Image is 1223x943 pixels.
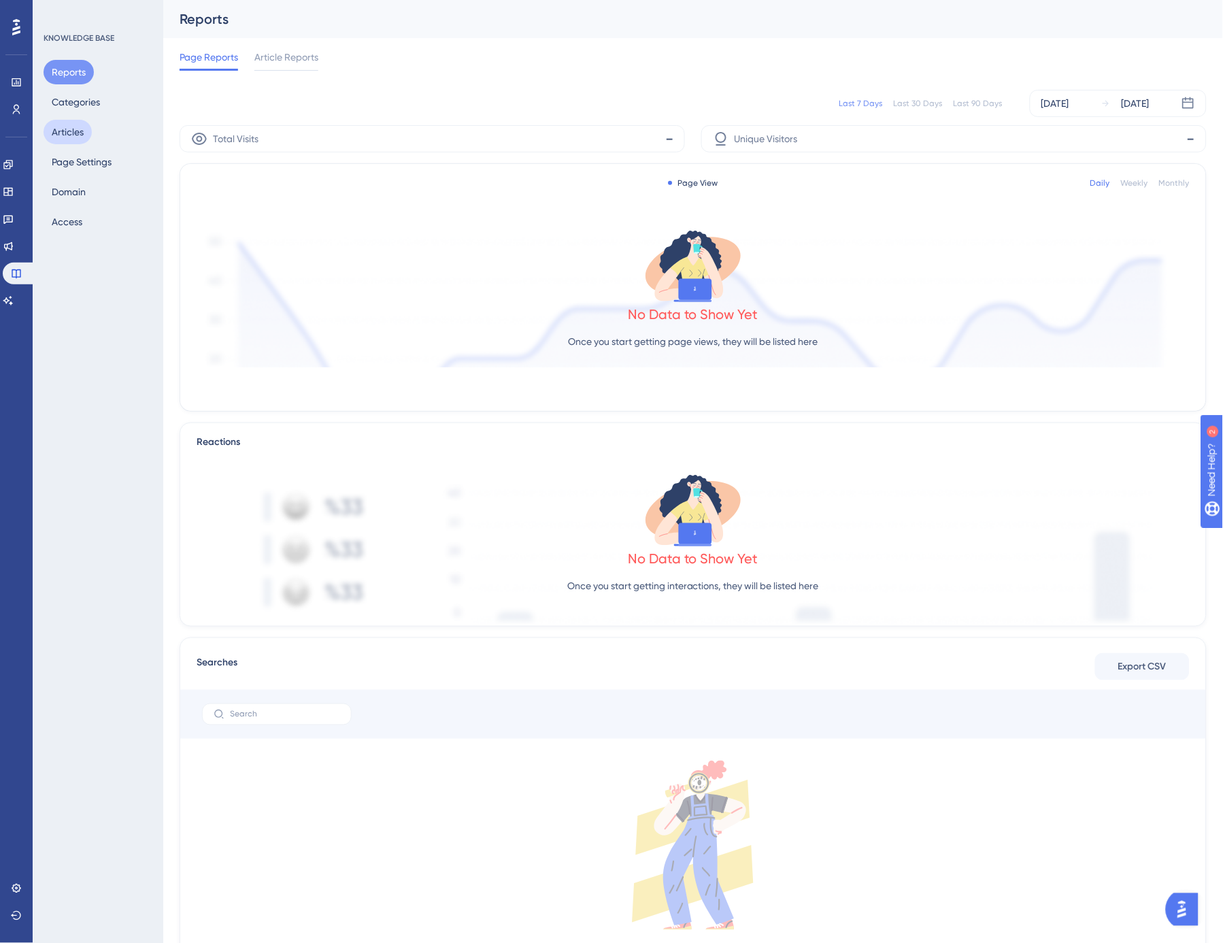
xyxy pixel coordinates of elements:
[669,178,718,188] div: Page View
[1041,95,1069,112] div: [DATE]
[954,98,1003,109] div: Last 90 Days
[735,131,798,147] span: Unique Visitors
[628,549,758,568] div: No Data to Show Yet
[197,655,237,679] span: Searches
[44,60,94,84] button: Reports
[44,33,114,44] div: KNOWLEDGE BASE
[44,180,94,204] button: Domain
[254,49,318,65] span: Article Reports
[44,150,120,174] button: Page Settings
[32,3,85,20] span: Need Help?
[567,578,819,594] p: Once you start getting interactions, they will be listed here
[1095,653,1190,680] button: Export CSV
[1121,178,1148,188] div: Weekly
[569,333,818,350] p: Once you start getting page views, they will be listed here
[1159,178,1190,188] div: Monthly
[44,120,92,144] button: Articles
[230,710,340,719] input: Search
[665,128,673,150] span: -
[1166,889,1207,930] iframe: UserGuiding AI Assistant Launcher
[44,210,90,234] button: Access
[894,98,943,109] div: Last 30 Days
[197,434,1190,450] div: Reactions
[1118,659,1167,675] span: Export CSV
[213,131,258,147] span: Total Visits
[44,90,108,114] button: Categories
[839,98,883,109] div: Last 7 Days
[1090,178,1110,188] div: Daily
[1122,95,1150,112] div: [DATE]
[94,7,98,18] div: 2
[1187,128,1195,150] span: -
[628,305,758,324] div: No Data to Show Yet
[180,10,1173,29] div: Reports
[180,49,238,65] span: Page Reports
